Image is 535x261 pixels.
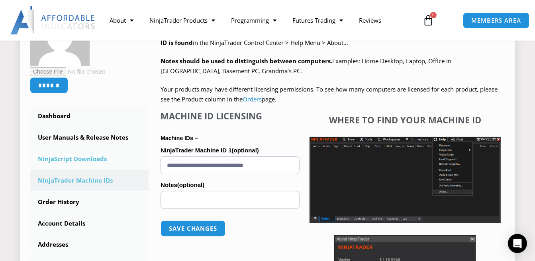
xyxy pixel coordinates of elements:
a: NinjaScript Downloads [30,149,149,169]
button: Save changes [161,220,225,237]
strong: Machine IDs – [161,135,198,141]
a: Account Details [30,213,149,234]
h4: Where to find your Machine ID [310,115,501,125]
img: LogoAI | Affordable Indicators – NinjaTrader [10,6,96,35]
span: Examples: Home Desktop, Laptop, Office In [GEOGRAPHIC_DATA], Basement PC, Grandma’s PC. [161,57,451,75]
a: Futures Trading [284,11,351,29]
img: Screenshot 2025-01-17 1155544 | Affordable Indicators – NinjaTrader [310,137,501,223]
a: NinjaTrader Machine IDs [30,170,149,191]
a: User Manuals & Release Notes [30,127,149,148]
h4: Machine ID Licensing [161,111,300,121]
a: Order History [30,192,149,212]
span: Your products may have different licensing permissions. To see how many computers are licensed fo... [161,85,498,103]
label: NinjaTrader Machine ID 1 [161,144,300,156]
span: 0 [430,12,437,18]
a: Orders [243,95,262,103]
span: MEMBERS AREA [471,18,521,23]
a: Programming [223,11,284,29]
span: (optional) [232,147,259,154]
div: Open Intercom Messenger [508,234,527,253]
a: Addresses [30,234,149,255]
a: MEMBERS AREA [463,12,529,29]
a: About [102,11,141,29]
a: Reviews [351,11,389,29]
strong: Notes should be used to distinguish between computers. [161,57,332,65]
a: Dashboard [30,106,149,127]
span: (optional) [177,181,204,188]
nav: Menu [102,11,417,29]
label: Notes [161,179,300,191]
a: NinjaTrader Products [141,11,223,29]
a: 0 [411,9,446,32]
